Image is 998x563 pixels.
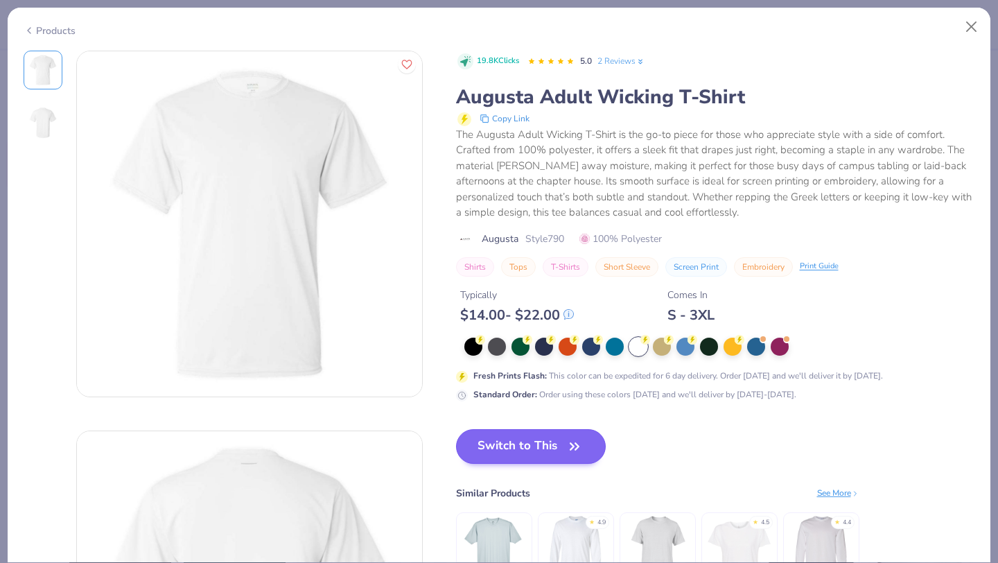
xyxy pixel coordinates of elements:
button: Close [958,14,985,40]
button: Like [398,55,416,73]
div: Comes In [667,288,715,302]
div: ★ [753,518,758,523]
div: 4.4 [843,518,851,528]
img: brand logo [456,234,475,245]
strong: Standard Order : [473,389,537,400]
button: Short Sleeve [595,257,658,277]
div: See More [817,487,859,499]
div: S - 3XL [667,306,715,324]
div: Augusta Adult Wicking T-Shirt [456,84,975,110]
span: 5.0 [580,55,592,67]
div: This color can be expedited for 6 day delivery. Order [DATE] and we'll deliver it by [DATE]. [473,370,883,382]
div: $ 14.00 - $ 22.00 [460,306,574,324]
div: ★ [834,518,840,523]
a: 2 Reviews [597,55,645,67]
span: Style 790 [525,232,564,246]
span: 100% Polyester [579,232,662,246]
div: Print Guide [800,261,839,272]
button: Tops [501,257,536,277]
div: The Augusta Adult Wicking T-Shirt is the go-to piece for those who appreciate style with a side o... [456,127,975,220]
div: 5.0 Stars [527,51,575,73]
div: Typically [460,288,574,302]
button: copy to clipboard [475,110,534,127]
div: Similar Products [456,486,530,501]
div: 4.5 [761,518,769,528]
button: Shirts [456,257,494,277]
div: ★ [589,518,595,523]
img: Front [26,53,60,87]
button: Embroidery [734,257,793,277]
button: Screen Print [665,257,727,277]
div: 4.9 [597,518,606,528]
span: 19.8K Clicks [477,55,519,67]
div: Order using these colors [DATE] and we'll deliver by [DATE]-[DATE]. [473,388,796,401]
span: Augusta [482,232,518,246]
div: Products [24,24,76,38]
img: Back [26,106,60,139]
button: Switch to This [456,429,606,464]
button: T-Shirts [543,257,588,277]
strong: Fresh Prints Flash : [473,370,547,381]
img: Front [77,51,422,397]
